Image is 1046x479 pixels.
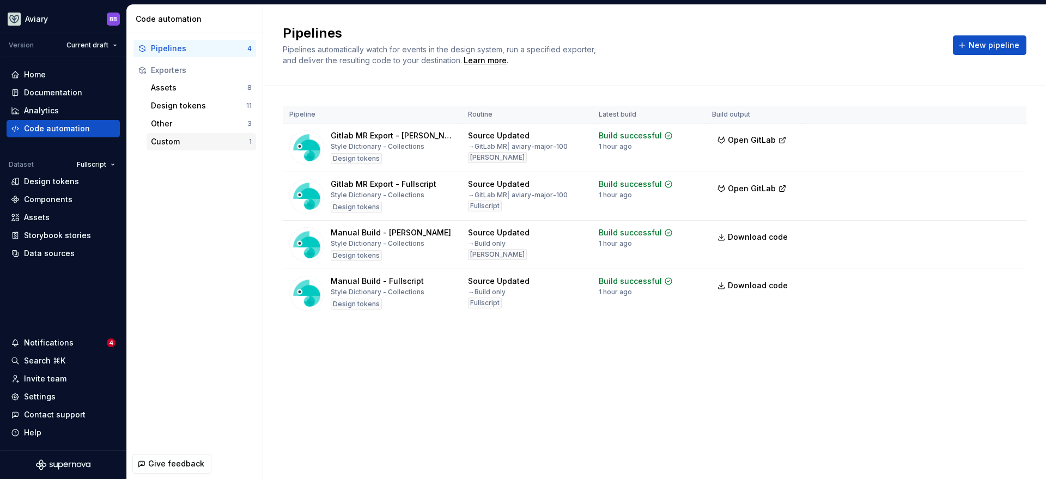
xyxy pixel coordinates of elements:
div: Invite team [24,373,66,384]
h2: Pipelines [283,25,940,42]
button: Assets8 [147,79,256,96]
button: Contact support [7,406,120,423]
button: Open GitLab [712,179,792,198]
div: Build successful [599,179,662,190]
button: Other3 [147,115,256,132]
a: Analytics [7,102,120,119]
div: Design tokens [24,176,79,187]
div: Exporters [151,65,252,76]
img: 256e2c79-9abd-4d59-8978-03feab5a3943.png [8,13,21,26]
div: Build successful [599,276,662,287]
span: Open GitLab [728,183,776,194]
div: Design tokens [331,250,382,261]
button: Search ⌘K [7,352,120,369]
a: Documentation [7,84,120,101]
div: Manual Build - [PERSON_NAME] [331,227,451,238]
a: Settings [7,388,120,405]
div: [PERSON_NAME] [468,152,527,163]
div: Code automation [136,14,258,25]
div: Search ⌘K [24,355,65,366]
div: Home [24,69,46,80]
div: 3 [247,119,252,128]
button: Custom1 [147,133,256,150]
div: Components [24,194,72,205]
div: Manual Build - Fullscript [331,276,424,287]
div: Settings [24,391,56,402]
svg: Supernova Logo [36,459,90,470]
a: Home [7,66,120,83]
span: Open GitLab [728,135,776,145]
div: Custom [151,136,249,147]
div: Contact support [24,409,86,420]
div: Help [24,427,41,438]
th: Build output [706,106,801,124]
div: Gitlab MR Export - Fullscript [331,179,436,190]
div: Style Dictionary - Collections [331,239,424,248]
div: Design tokens [151,100,246,111]
div: Style Dictionary - Collections [331,142,424,151]
a: Download code [712,227,795,247]
a: Storybook stories [7,227,120,244]
div: → Build only [468,288,506,296]
div: Data sources [24,248,75,259]
div: 1 hour ago [599,288,632,296]
div: → GitLab MR aviary-major-100 [468,142,568,151]
div: 11 [246,101,252,110]
div: Style Dictionary - Collections [331,191,424,199]
div: Analytics [24,105,59,116]
button: Give feedback [132,454,211,474]
button: Notifications4 [7,334,120,351]
div: Source Updated [468,130,530,141]
div: Documentation [24,87,82,98]
div: Build successful [599,227,662,238]
div: Version [9,41,34,50]
span: | [507,191,510,199]
span: Fullscript [77,160,106,169]
a: Code automation [7,120,120,137]
a: Open GitLab [712,137,792,146]
button: New pipeline [953,35,1026,55]
div: Other [151,118,247,129]
div: 1 hour ago [599,239,632,248]
span: | [507,142,510,150]
th: Latest build [592,106,706,124]
div: Dataset [9,160,34,169]
span: Current draft [66,41,108,50]
a: Learn more [464,55,507,66]
button: Fullscript [72,157,120,172]
th: Routine [461,106,592,124]
div: Design tokens [331,202,382,213]
div: Style Dictionary - Collections [331,288,424,296]
div: Source Updated [468,179,530,190]
div: Assets [151,82,247,93]
div: Fullscript [468,298,502,308]
div: 1 [249,137,252,146]
a: Invite team [7,370,120,387]
button: Help [7,424,120,441]
div: Code automation [24,123,90,134]
button: AviaryBB [2,7,124,31]
div: 4 [247,44,252,53]
div: Assets [24,212,50,223]
div: Gitlab MR Export - [PERSON_NAME] [331,130,455,141]
div: Notifications [24,337,74,348]
a: Assets [7,209,120,226]
button: Design tokens11 [147,97,256,114]
div: Storybook stories [24,230,91,241]
span: Give feedback [148,458,204,469]
div: Pipelines [151,43,247,54]
button: Pipelines4 [133,40,256,57]
div: → GitLab MR aviary-major-100 [468,191,568,199]
span: Download code [728,232,788,242]
div: Aviary [25,14,48,25]
div: 1 hour ago [599,142,632,151]
span: Download code [728,280,788,291]
a: Open GitLab [712,185,792,195]
div: 1 hour ago [599,191,632,199]
div: Design tokens [331,153,382,164]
